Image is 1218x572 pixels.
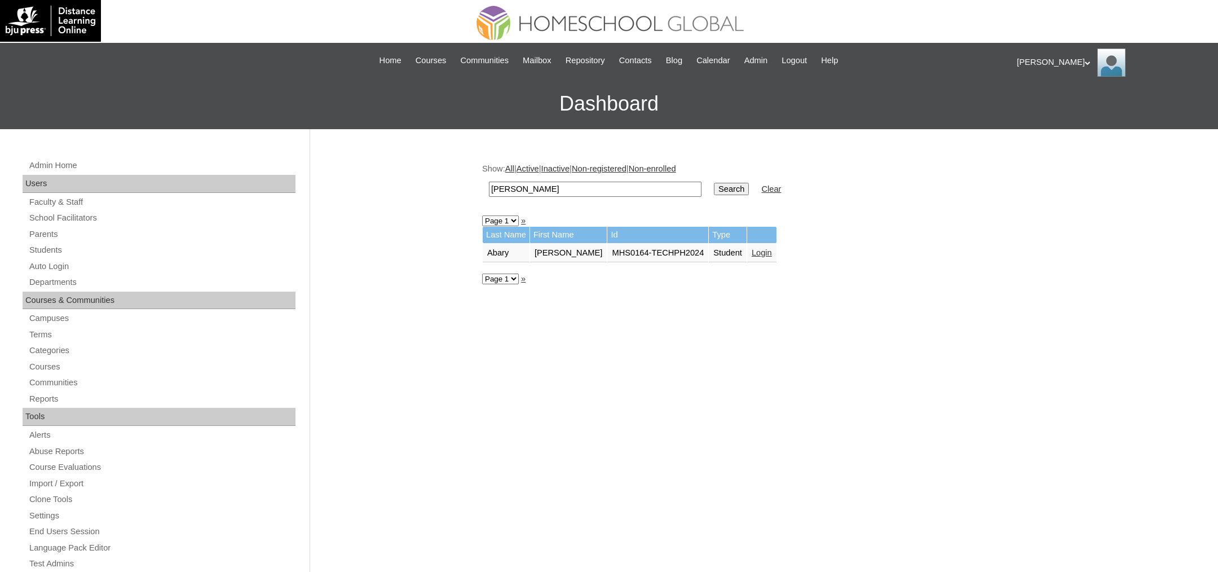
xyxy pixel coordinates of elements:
[541,164,570,173] a: Inactive
[28,227,295,241] a: Parents
[454,54,514,67] a: Communities
[521,216,526,225] a: »
[23,408,295,426] div: Tools
[28,328,295,342] a: Terms
[752,248,772,257] a: Login
[523,54,551,67] span: Mailbox
[6,6,95,36] img: logo-white.png
[505,164,514,173] a: All
[776,54,813,67] a: Logout
[521,274,526,283] a: »
[607,244,708,263] td: MHS0164-TECHPH2024
[566,54,605,67] span: Repository
[530,227,607,243] td: First Name
[696,54,730,67] span: Calendar
[6,78,1212,129] h3: Dashboard
[28,243,295,257] a: Students
[28,557,295,571] a: Test Admins
[614,54,657,67] a: Contacts
[709,244,747,263] td: Student
[28,460,295,474] a: Course Evaluations
[1097,49,1126,77] img: Ariane Ebuen
[572,164,626,173] a: Non-registered
[28,195,295,209] a: Faculty & Staff
[28,428,295,442] a: Alerts
[530,244,607,263] td: [PERSON_NAME]
[1017,49,1207,77] div: [PERSON_NAME]
[460,54,509,67] span: Communities
[28,541,295,555] a: Language Pack Editor
[517,54,557,67] a: Mailbox
[23,175,295,193] div: Users
[660,54,688,67] a: Blog
[28,344,295,358] a: Categories
[761,184,781,193] a: Clear
[28,525,295,539] a: End Users Session
[815,54,844,67] a: Help
[28,445,295,459] a: Abuse Reports
[483,227,529,243] td: Last Name
[714,183,749,195] input: Search
[619,54,652,67] span: Contacts
[709,227,747,243] td: Type
[23,292,295,310] div: Courses & Communities
[28,311,295,325] a: Campuses
[629,164,676,173] a: Non-enrolled
[28,360,295,374] a: Courses
[379,54,401,67] span: Home
[607,227,708,243] td: Id
[744,54,768,67] span: Admin
[739,54,774,67] a: Admin
[28,275,295,289] a: Departments
[374,54,407,67] a: Home
[517,164,539,173] a: Active
[483,244,529,263] td: Abary
[666,54,682,67] span: Blog
[691,54,735,67] a: Calendar
[28,259,295,274] a: Auto Login
[28,376,295,390] a: Communities
[28,159,295,173] a: Admin Home
[28,392,295,406] a: Reports
[489,182,701,197] input: Search
[28,477,295,491] a: Import / Export
[560,54,611,67] a: Repository
[410,54,452,67] a: Courses
[28,211,295,225] a: School Facilitators
[482,163,1040,203] div: Show: | | | |
[821,54,838,67] span: Help
[416,54,447,67] span: Courses
[28,492,295,507] a: Clone Tools
[28,509,295,523] a: Settings
[782,54,807,67] span: Logout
